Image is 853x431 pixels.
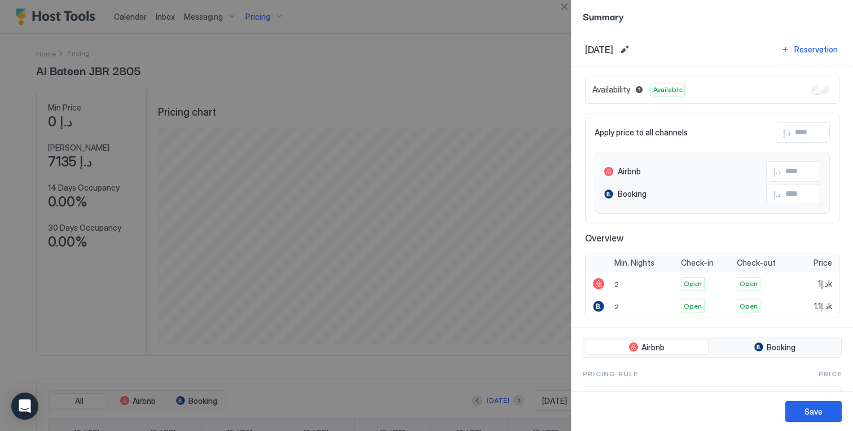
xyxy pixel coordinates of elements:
[783,127,790,138] span: د.إ
[819,369,842,379] span: Price
[618,166,641,177] span: Airbnb
[614,302,619,311] span: 2
[737,258,776,268] span: Check-out
[592,85,630,95] span: Availability
[614,258,654,268] span: Min. Nights
[653,85,682,95] span: Available
[586,340,709,355] button: Airbnb
[618,43,631,56] button: Edit date range
[583,337,842,358] div: tab-group
[684,301,702,311] span: Open
[11,393,38,420] div: Open Intercom Messenger
[583,9,842,23] span: Summary
[740,279,758,289] span: Open
[711,340,839,355] button: Booking
[773,189,781,199] span: د.إ
[585,232,839,244] span: Overview
[583,369,638,379] span: Pricing Rule
[595,127,688,138] span: Apply price to all channels
[641,342,665,353] span: Airbnb
[632,83,646,96] button: Blocked dates override all pricing rules and remain unavailable until manually unblocked
[779,42,839,57] button: Reservation
[614,280,619,288] span: 2
[618,189,647,199] span: Booking
[804,406,823,417] div: Save
[794,43,838,55] div: Reservation
[585,44,613,55] span: [DATE]
[740,301,758,311] span: Open
[814,258,832,268] span: Price
[818,279,832,289] span: د.إ1k
[814,301,832,311] span: د.إ1.1k
[681,258,714,268] span: Check-in
[684,279,702,289] span: Open
[773,166,781,177] span: د.إ
[767,342,795,353] span: Booking
[785,401,842,422] button: Save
